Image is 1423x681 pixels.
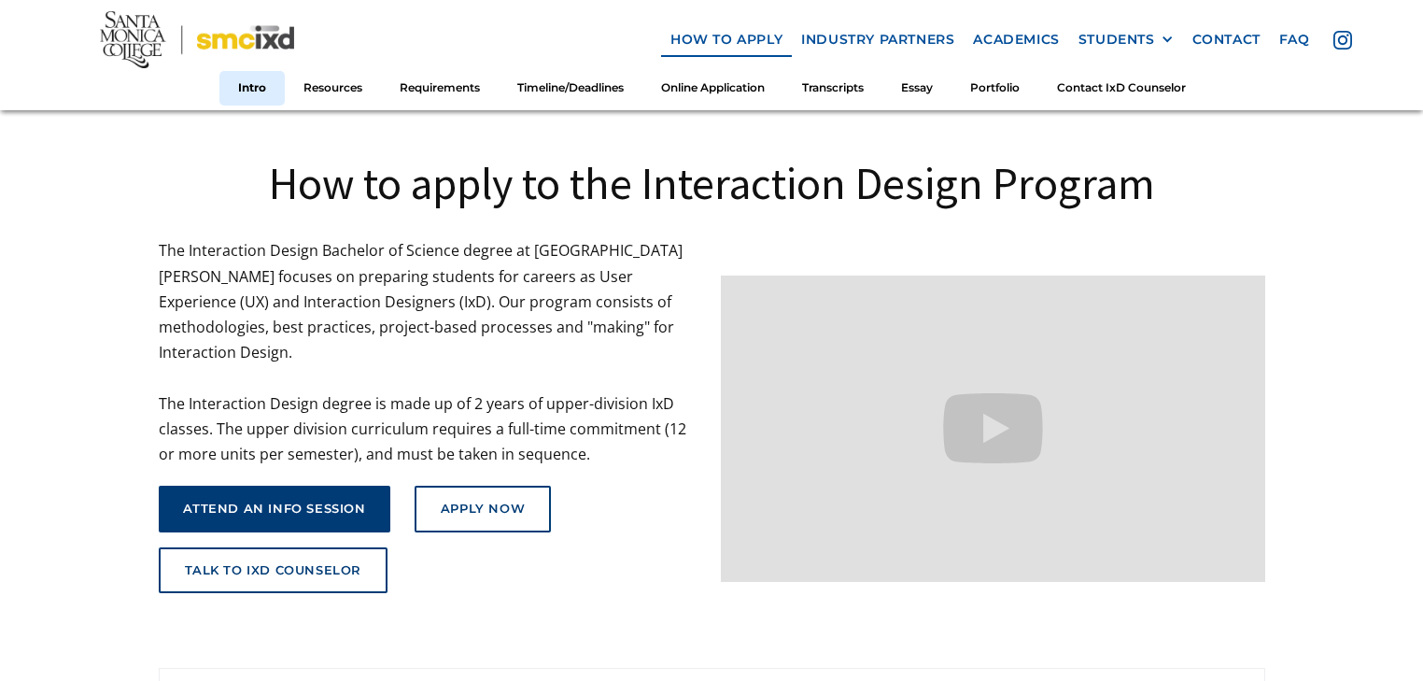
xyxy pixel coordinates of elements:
h1: How to apply to the Interaction Design Program [159,154,1265,212]
a: Intro [219,71,285,106]
div: STUDENTS [1078,32,1174,48]
a: Apply Now [415,486,551,532]
a: Online Application [642,71,783,106]
a: contact [1183,22,1270,57]
div: Apply Now [441,502,525,517]
p: The Interaction Design Bachelor of Science degree at [GEOGRAPHIC_DATA][PERSON_NAME] focuses on pr... [159,238,703,467]
a: Essay [882,71,951,106]
img: Santa Monica College - SMC IxD logo [100,11,294,68]
a: Requirements [381,71,499,106]
a: Academics [964,22,1068,57]
a: attend an info session [159,486,390,532]
iframe: Design your future with a Bachelor's Degree in Interaction Design from Santa Monica College [721,276,1265,581]
a: Contact IxD Counselor [1038,71,1205,106]
a: Timeline/Deadlines [499,71,642,106]
a: industry partners [792,22,964,57]
a: Transcripts [783,71,882,106]
div: attend an info session [183,502,366,517]
a: talk to ixd counselor [159,547,388,594]
a: Portfolio [951,71,1038,106]
a: faq [1270,22,1319,57]
a: Resources [285,71,381,106]
img: icon - instagram [1333,31,1352,50]
div: talk to ixd counselor [185,563,362,578]
div: STUDENTS [1078,32,1155,48]
a: how to apply [661,22,792,57]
